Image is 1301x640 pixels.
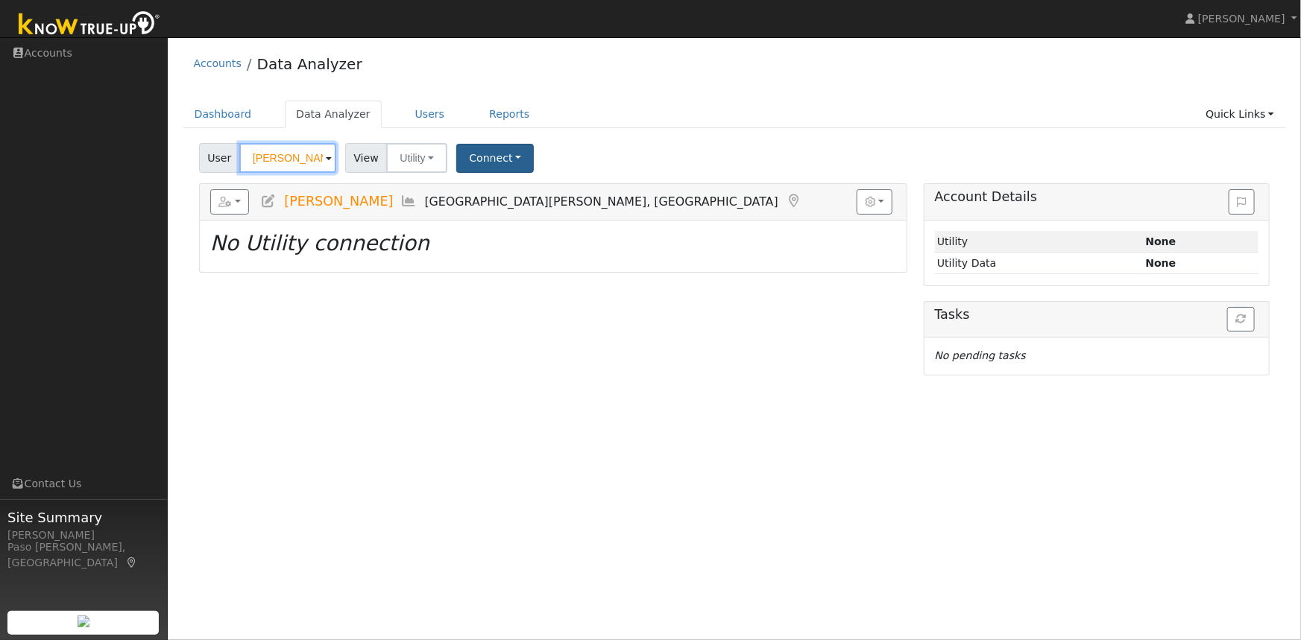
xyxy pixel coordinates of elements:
[456,144,534,173] button: Connect
[1198,13,1285,25] span: [PERSON_NAME]
[345,143,388,173] span: View
[284,194,393,209] span: [PERSON_NAME]
[210,231,429,256] i: No Utility connection
[7,527,160,543] div: [PERSON_NAME]
[257,55,362,73] a: Data Analyzer
[285,101,382,128] a: Data Analyzer
[1146,257,1176,269] strong: None
[260,194,277,209] a: Edit User (38378)
[478,101,541,128] a: Reports
[935,231,1143,253] td: Utility
[1194,101,1285,128] a: Quick Links
[386,143,447,173] button: Utility
[935,349,1026,361] i: No pending tasks
[7,539,160,571] div: Paso [PERSON_NAME], [GEOGRAPHIC_DATA]
[935,307,1259,323] h5: Tasks
[786,194,802,209] a: Map
[7,507,160,527] span: Site Summary
[401,194,418,209] a: Multi-Series Graph
[199,143,240,173] span: User
[425,194,778,209] span: [GEOGRAPHIC_DATA][PERSON_NAME], [GEOGRAPHIC_DATA]
[239,143,336,173] input: Select a User
[194,57,242,69] a: Accounts
[183,101,263,128] a: Dashboard
[1146,235,1176,247] strong: ID: null, authorized: None
[1229,189,1255,215] button: Issue History
[935,189,1259,205] h5: Account Details
[1227,307,1255,332] button: Refresh
[11,8,168,42] img: Know True-Up
[125,557,139,568] a: Map
[78,615,89,627] img: retrieve
[404,101,456,128] a: Users
[935,253,1143,274] td: Utility Data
